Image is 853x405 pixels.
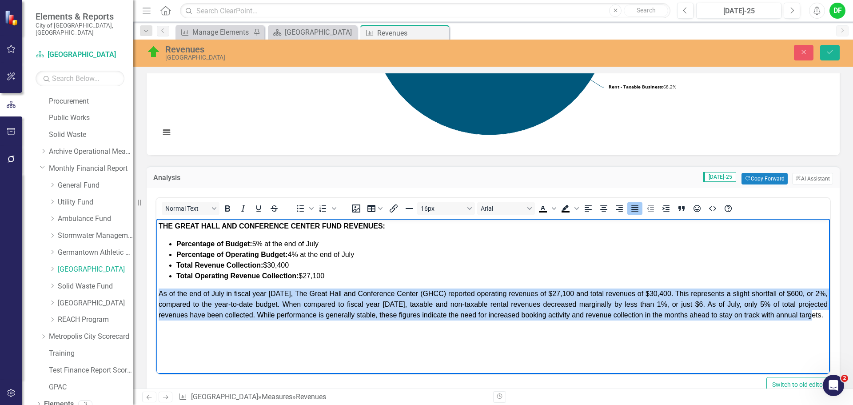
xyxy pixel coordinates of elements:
div: Background color Black [558,202,580,215]
button: Decrease indent [643,202,658,215]
button: Justify [627,202,642,215]
span: Elements & Reports [36,11,124,22]
a: Utility Fund [58,197,133,208]
span: [DATE]-25 [703,172,736,182]
a: Monthly Financial Report [49,164,133,174]
div: [GEOGRAPHIC_DATA] [165,54,535,61]
a: Procurement [49,96,133,107]
button: Font size 16px [417,202,475,215]
button: Search [624,4,668,17]
div: Revenues [296,393,326,401]
text: 68.2% [609,84,676,90]
button: Horizontal line [402,202,417,215]
button: HTML Editor [705,202,720,215]
img: ClearPoint Strategy [4,9,21,26]
button: DF [829,3,845,19]
button: Align center [596,202,611,215]
div: Numbered list [315,202,338,215]
button: Blockquote [674,202,689,215]
button: Align right [612,202,627,215]
button: Align left [581,202,596,215]
button: Strikethrough [267,202,282,215]
button: Copy Forward [741,173,787,184]
a: Ambulance Fund [58,214,133,224]
div: Bullet list [293,202,315,215]
span: 16px [421,205,464,212]
a: Archive Operational Measures [49,147,133,157]
input: Search Below... [36,71,124,86]
small: City of [GEOGRAPHIC_DATA], [GEOGRAPHIC_DATA] [36,22,124,36]
a: GPAC [49,382,133,393]
iframe: Rich Text Area [156,219,830,374]
button: Font Arial [477,202,535,215]
span: Normal Text [165,205,209,212]
a: General Fund [58,180,133,191]
button: [DATE]-25 [696,3,781,19]
div: Manage Elements [192,27,251,38]
a: REACH Program [58,315,133,325]
div: Text color Black [535,202,558,215]
div: Revenues [377,28,447,39]
span: 2 [841,375,848,382]
iframe: Intercom live chat [823,375,844,396]
div: » » [178,392,486,402]
button: Switch to old editor [766,377,831,393]
a: Public Works [49,113,133,123]
div: [DATE]-25 [699,6,778,16]
a: Manage Elements [178,27,251,38]
button: Bold [220,202,235,215]
button: Help [721,202,736,215]
a: Solid Waste [49,130,133,140]
a: Solid Waste Fund [58,281,133,292]
div: [GEOGRAPHIC_DATA] [285,27,355,38]
button: Increase indent [658,202,674,215]
a: Germantown Athletic Club [58,248,133,258]
button: Insert image [349,202,364,215]
a: [GEOGRAPHIC_DATA] [191,393,258,401]
a: [GEOGRAPHIC_DATA] [270,27,355,38]
tspan: Rent - Taxable Business: [609,84,663,90]
a: [GEOGRAPHIC_DATA] [36,50,124,60]
button: Insert/edit link [386,202,401,215]
a: Test Finance Report Scorecard [49,365,133,376]
button: Emojis [690,202,705,215]
span: Search [637,7,656,14]
h3: Analysis [153,174,271,182]
button: View chart menu, Chart [160,126,173,139]
span: Arial [481,205,524,212]
a: Measures [262,393,292,401]
img: On Target [147,45,161,59]
button: Underline [251,202,266,215]
input: Search ClearPoint... [180,3,670,19]
button: Italic [235,202,251,215]
button: Table [364,202,386,215]
button: Block Normal Text [162,202,219,215]
button: AI Assistant [792,173,833,184]
div: Revenues [165,44,535,54]
a: [GEOGRAPHIC_DATA] [58,265,133,275]
a: Training [49,349,133,359]
a: Metropolis City Scorecard [49,332,133,342]
a: [GEOGRAPHIC_DATA] [58,298,133,309]
a: Stormwater Management Fund [58,231,133,241]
